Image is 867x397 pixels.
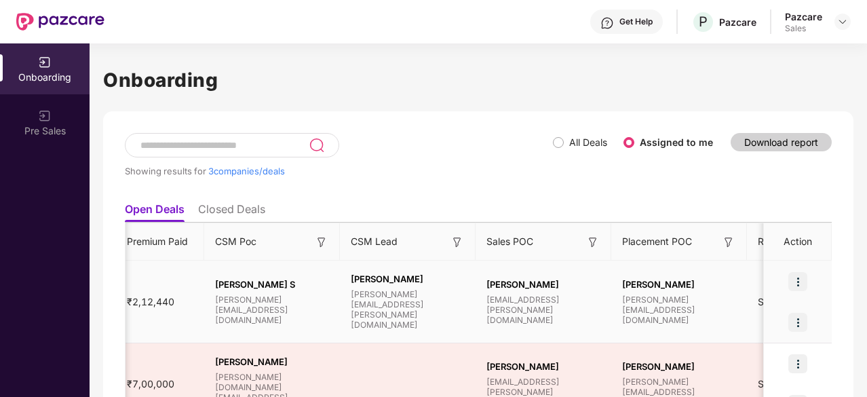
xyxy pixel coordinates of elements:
div: Pazcare [719,16,756,29]
div: Sales [785,23,822,34]
th: Action [764,223,832,261]
span: Sales POC [486,234,533,249]
img: svg+xml;base64,PHN2ZyB3aWR0aD0iMjAiIGhlaWdodD0iMjAiIHZpZXdCb3g9IjAgMCAyMCAyMCIgZmlsbD0ibm9uZSIgeG... [38,56,52,69]
span: 3 companies/deals [208,166,285,176]
h1: Onboarding [103,65,853,95]
img: icon [788,354,807,373]
div: Pazcare [785,10,822,23]
span: CSM Poc [215,234,256,249]
div: Showing results for [125,166,553,176]
span: [EMAIL_ADDRESS][PERSON_NAME][DOMAIN_NAME] [486,295,600,325]
img: svg+xml;base64,PHN2ZyB3aWR0aD0iMjQiIGhlaWdodD0iMjUiIHZpZXdCb3g9IjAgMCAyNCAyNSIgZmlsbD0ibm9uZSIgeG... [309,137,324,153]
img: icon [788,313,807,332]
img: svg+xml;base64,PHN2ZyBpZD0iRHJvcGRvd24tMzJ4MzIiIHhtbG5zPSJodHRwOi8vd3d3LnczLm9yZy8yMDAwL3N2ZyIgd2... [837,16,848,27]
button: Download report [731,133,832,151]
span: ₹7,00,000 [116,378,185,390]
span: [PERSON_NAME] [622,279,736,290]
span: [PERSON_NAME] [486,361,600,372]
span: [PERSON_NAME][EMAIL_ADDRESS][PERSON_NAME][DOMAIN_NAME] [351,289,465,330]
img: svg+xml;base64,PHN2ZyB3aWR0aD0iMTYiIGhlaWdodD0iMTYiIHZpZXdCb3g9IjAgMCAxNiAxNiIgZmlsbD0ibm9uZSIgeG... [586,235,600,249]
span: [PERSON_NAME] [622,361,736,372]
img: svg+xml;base64,PHN2ZyB3aWR0aD0iMTYiIGhlaWdodD0iMTYiIHZpZXdCb3g9IjAgMCAxNiAxNiIgZmlsbD0ibm9uZSIgeG... [315,235,328,249]
label: Assigned to me [640,136,713,148]
span: [PERSON_NAME] S [215,279,329,290]
span: [PERSON_NAME][EMAIL_ADDRESS][DOMAIN_NAME] [622,295,736,325]
span: Region [758,234,788,249]
img: icon [788,272,807,291]
span: CSM Lead [351,234,398,249]
img: svg+xml;base64,PHN2ZyBpZD0iSGVscC0zMngzMiIgeG1sbnM9Imh0dHA6Ly93d3cudzMub3JnLzIwMDAvc3ZnIiB3aWR0aD... [600,16,614,30]
span: P [699,14,708,30]
li: Open Deals [125,202,185,222]
span: Placement POC [622,234,692,249]
span: [PERSON_NAME] [215,356,329,367]
span: [PERSON_NAME][EMAIL_ADDRESS][DOMAIN_NAME] [215,295,329,325]
span: [PERSON_NAME] [486,279,600,290]
img: svg+xml;base64,PHN2ZyB3aWR0aD0iMjAiIGhlaWdodD0iMjAiIHZpZXdCb3g9IjAgMCAyMCAyMCIgZmlsbD0ibm9uZSIgeG... [38,109,52,123]
img: New Pazcare Logo [16,13,104,31]
li: Closed Deals [198,202,265,222]
div: Get Help [619,16,653,27]
span: ₹2,12,440 [116,296,185,307]
img: svg+xml;base64,PHN2ZyB3aWR0aD0iMTYiIGhlaWdodD0iMTYiIHZpZXdCb3g9IjAgMCAxNiAxNiIgZmlsbD0ibm9uZSIgeG... [722,235,735,249]
th: Premium Paid [116,223,204,261]
img: svg+xml;base64,PHN2ZyB3aWR0aD0iMTYiIGhlaWdodD0iMTYiIHZpZXdCb3g9IjAgMCAxNiAxNiIgZmlsbD0ibm9uZSIgeG... [450,235,464,249]
span: [PERSON_NAME] [351,273,465,284]
label: All Deals [569,136,607,148]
